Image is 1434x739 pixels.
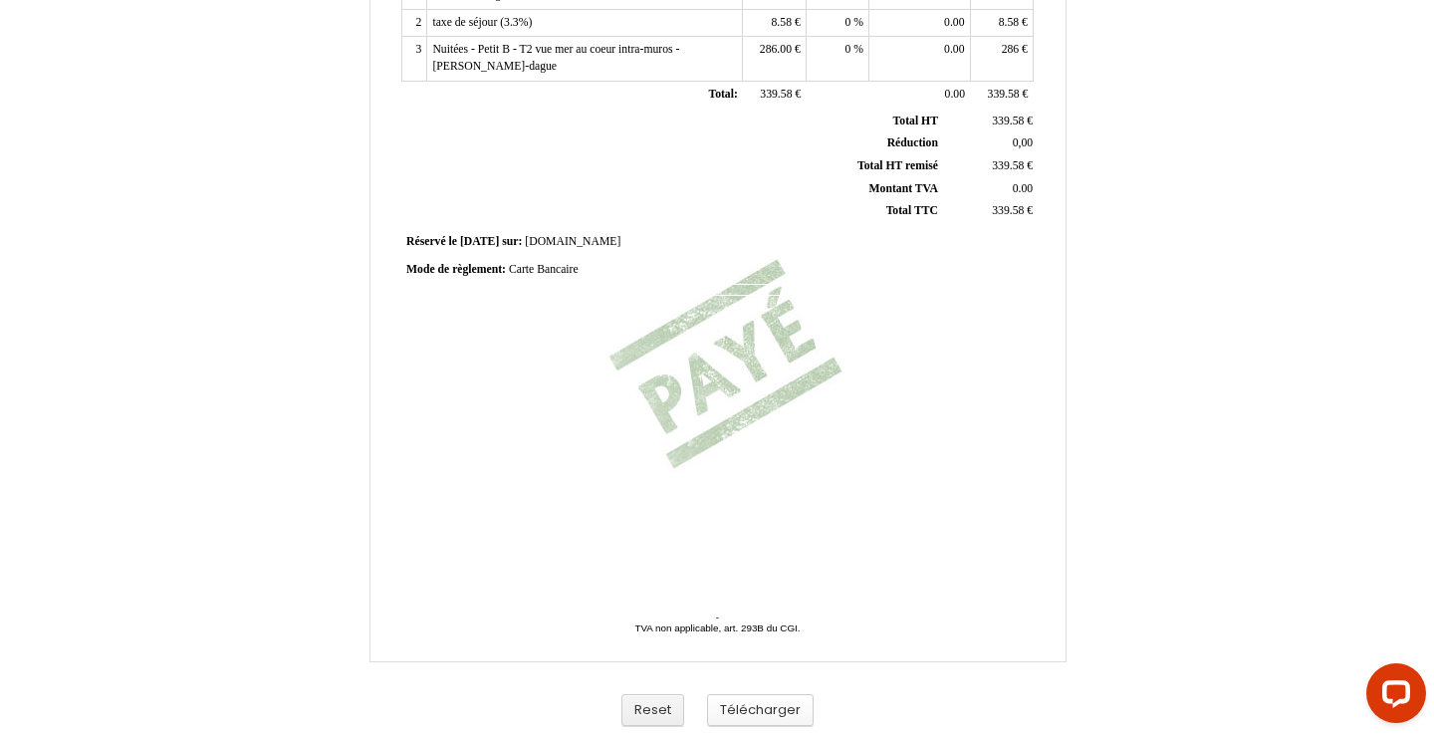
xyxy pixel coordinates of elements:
[945,88,965,101] span: 0.00
[992,159,1024,172] span: 339.58
[743,37,806,81] td: €
[857,159,938,172] span: Total HT remisé
[944,43,964,56] span: 0.00
[716,612,719,622] span: -
[406,263,506,276] span: Mode de règlement:
[708,88,737,101] span: Total:
[806,37,868,81] td: %
[621,694,684,727] button: Reset
[402,37,427,81] td: 3
[893,115,938,127] span: Total HT
[760,88,792,101] span: 339.58
[432,16,532,29] span: taxe de séjour (3.3%)
[886,204,938,217] span: Total TTC
[1350,655,1434,739] iframe: LiveChat chat widget
[988,88,1020,101] span: 339.58
[1013,182,1033,195] span: 0.00
[707,694,814,727] button: Télécharger
[743,9,806,37] td: €
[942,200,1037,223] td: €
[525,235,620,248] span: [DOMAIN_NAME]
[942,155,1037,178] td: €
[509,263,579,276] span: Carte Bancaire
[402,9,427,37] td: 2
[1002,43,1020,56] span: 286
[970,81,1033,109] td: €
[970,37,1033,81] td: €
[942,111,1037,132] td: €
[460,235,499,248] span: [DATE]
[772,16,792,29] span: 8.58
[760,43,792,56] span: 286.00
[845,16,851,29] span: 0
[999,16,1019,29] span: 8.58
[944,16,964,29] span: 0.00
[869,182,938,195] span: Montant TVA
[992,204,1024,217] span: 339.58
[1013,136,1033,149] span: 0,00
[887,136,938,149] span: Réduction
[502,235,522,248] span: sur:
[992,115,1024,127] span: 339.58
[806,9,868,37] td: %
[634,622,800,633] span: TVA non applicable, art. 293B du CGI.
[845,43,851,56] span: 0
[743,81,806,109] td: €
[406,235,457,248] span: Réservé le
[970,9,1033,37] td: €
[432,43,679,73] span: Nuitées - Petit B - T2 vue mer au coeur intra-muros - [PERSON_NAME]-dague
